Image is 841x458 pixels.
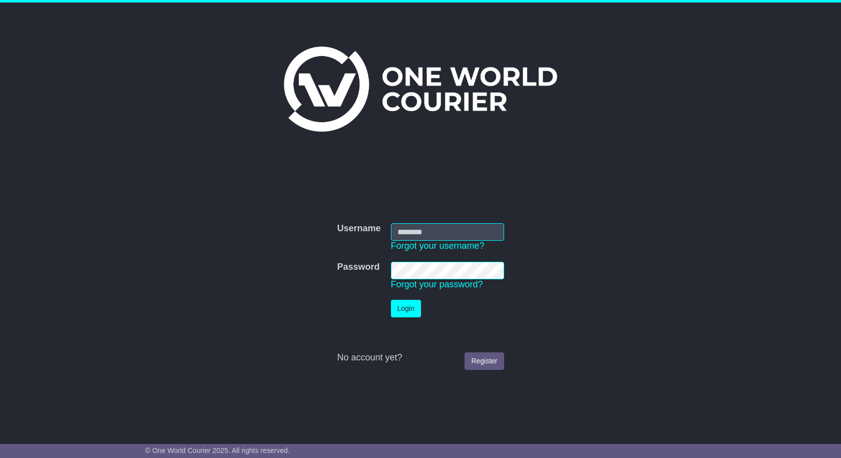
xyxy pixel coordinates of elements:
img: One World [284,47,557,132]
span: © One World Courier 2025. All rights reserved. [145,446,290,454]
label: Password [337,262,379,273]
button: Login [391,300,421,317]
a: Register [465,352,504,370]
label: Username [337,223,380,234]
a: Forgot your username? [391,241,485,251]
div: No account yet? [337,352,504,363]
a: Forgot your password? [391,279,483,289]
